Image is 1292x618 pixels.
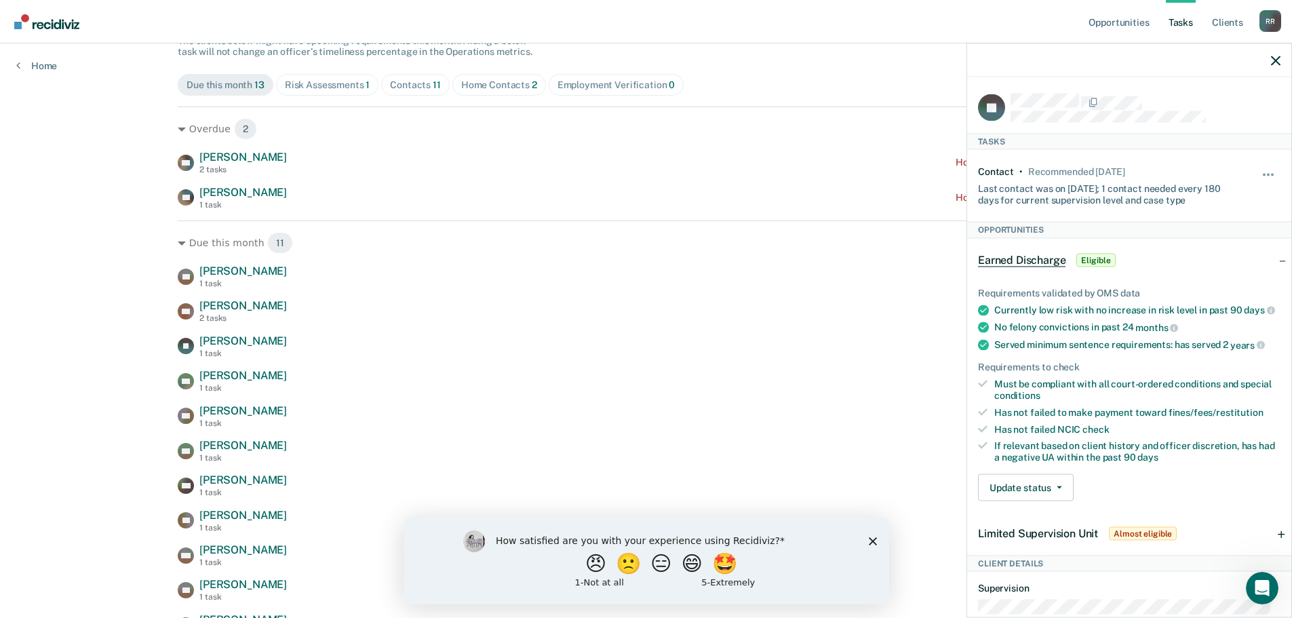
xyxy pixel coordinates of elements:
span: 11 [267,232,293,254]
div: Opportunities [967,222,1291,238]
div: 2 tasks [199,165,287,174]
span: Eligible [1076,253,1115,267]
div: Earned DischargeEligible [967,238,1291,282]
div: 1 task [199,279,287,288]
span: fines/fees/restitution [1169,406,1264,417]
span: [PERSON_NAME] [199,369,287,382]
div: Overdue [178,118,1114,140]
span: Almost eligible [1109,526,1177,540]
div: • [1019,166,1023,177]
div: Requirements to check [978,362,1280,373]
div: Home contact recommended [DATE] [956,192,1114,204]
a: Home [16,60,57,72]
div: Home Contacts [461,79,537,91]
span: 2 [234,118,257,140]
div: R R [1259,10,1281,32]
div: 1 task [199,488,287,497]
span: years [1230,339,1265,350]
span: conditions [994,389,1040,400]
span: Limited Supervision Unit [978,526,1098,539]
div: Employment Verification [557,79,676,91]
span: [PERSON_NAME] [199,543,287,556]
div: Client Details [967,555,1291,571]
div: Last contact was on [DATE]; 1 contact needed every 180 days for current supervision level and cas... [978,177,1230,206]
div: Recommended in 16 days [1028,166,1124,177]
span: 11 [433,79,441,90]
dt: Supervision [978,583,1280,594]
button: Update status [978,474,1074,501]
span: [PERSON_NAME] [199,265,287,277]
span: 13 [254,79,265,90]
div: 1 task [199,383,287,393]
div: 2 tasks [199,313,287,323]
div: 1 task [199,349,287,358]
iframe: Survey by Kim from Recidiviz [404,517,889,604]
span: [PERSON_NAME] [199,404,287,417]
div: 1 task [199,592,287,602]
div: Served minimum sentence requirements: has served 2 [994,339,1280,351]
div: 1 task [199,558,287,567]
span: [PERSON_NAME] [199,439,287,452]
div: 1 task [199,200,287,210]
span: Earned Discharge [978,253,1065,267]
span: days [1137,452,1158,463]
div: Requirements validated by OMS data [978,287,1280,298]
span: 1 [366,79,370,90]
div: 1 task [199,453,287,463]
div: Due this month [178,232,1114,254]
div: Contact [978,166,1014,177]
div: Limited Supervision UnitAlmost eligible [967,511,1291,555]
span: 2 [532,79,537,90]
span: [PERSON_NAME] [199,509,287,522]
div: If relevant based on client history and officer discretion, has had a negative UA within the past 90 [994,440,1280,463]
span: [PERSON_NAME] [199,299,287,312]
span: [PERSON_NAME] [199,334,287,347]
div: Has not failed to make payment toward [994,406,1280,418]
span: The clients below might have upcoming requirements this month. Hiding a below task will not chang... [178,35,532,58]
img: Recidiviz [14,14,79,29]
span: months [1135,322,1178,332]
div: Risk Assessments [285,79,370,91]
div: Due this month [187,79,265,91]
span: [PERSON_NAME] [199,186,287,199]
div: No felony convictions in past 24 [994,322,1280,334]
span: [PERSON_NAME] [199,474,287,486]
span: check [1082,423,1109,434]
div: Home contact recommended [DATE] [956,157,1114,168]
span: days [1244,305,1274,315]
div: 1 task [199,523,287,533]
div: Currently low risk with no increase in risk level in past 90 [994,304,1280,316]
div: Has not failed NCIC [994,423,1280,435]
span: 0 [669,79,675,90]
div: Tasks [967,133,1291,149]
div: Contacts [390,79,441,91]
div: Must be compliant with all court-ordered conditions and special [994,379,1280,402]
div: 1 task [199,419,287,428]
button: Profile dropdown button [1259,10,1281,32]
iframe: Intercom live chat [1246,572,1278,604]
span: [PERSON_NAME] [199,151,287,163]
span: [PERSON_NAME] [199,578,287,591]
